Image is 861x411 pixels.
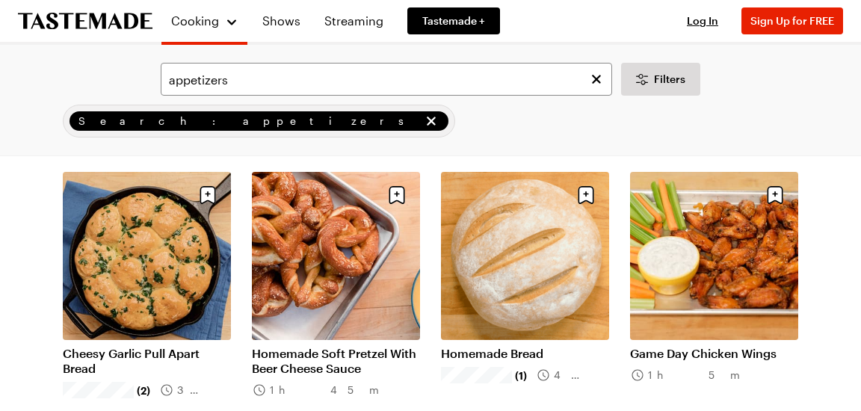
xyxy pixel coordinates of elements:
[750,14,834,27] span: Sign Up for FREE
[407,7,500,34] a: Tastemade +
[761,181,789,209] button: Save recipe
[78,113,420,129] span: Search: appetizers
[630,346,798,361] a: Game Day Chicken Wings
[63,346,231,376] a: Cheesy Garlic Pull Apart Bread
[252,346,420,376] a: Homemade Soft Pretzel With Beer Cheese Sauce
[423,113,439,129] button: remove Search: appetizers
[572,181,600,209] button: Save recipe
[170,6,238,36] button: Cooking
[171,13,219,28] span: Cooking
[741,7,843,34] button: Sign Up for FREE
[687,14,718,27] span: Log In
[18,13,152,30] a: To Tastemade Home Page
[654,72,685,87] span: Filters
[422,13,485,28] span: Tastemade +
[588,71,605,87] button: Clear search
[194,181,222,209] button: Save recipe
[383,181,411,209] button: Save recipe
[621,63,700,96] button: Desktop filters
[673,13,732,28] button: Log In
[441,346,609,361] a: Homemade Bread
